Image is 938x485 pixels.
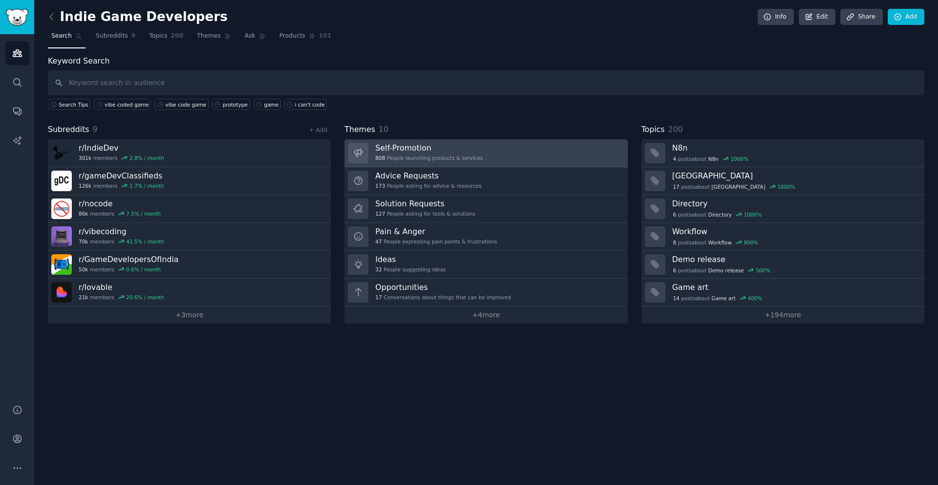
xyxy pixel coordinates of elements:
div: Conversations about things that can be improved [375,294,511,301]
a: Products101 [276,28,335,48]
span: 808 [375,154,385,161]
img: GameDevelopersOfIndia [51,254,72,275]
span: Game art [711,295,735,302]
div: members [79,238,164,245]
a: Add [888,9,924,25]
h3: [GEOGRAPHIC_DATA] [672,171,917,181]
a: [GEOGRAPHIC_DATA]17postsabout[GEOGRAPHIC_DATA]1000% [641,167,924,195]
div: game [264,101,279,108]
span: Products [279,32,305,41]
div: People launching products & services [375,154,483,161]
div: People expressing pain points & frustrations [375,238,497,245]
img: gameDevClassifieds [51,171,72,191]
a: Opportunities17Conversations about things that can be improved [344,279,627,307]
a: Search [48,28,85,48]
a: + Add [309,127,327,133]
h3: r/ lovable [79,282,164,292]
span: Themes [344,124,375,136]
a: +4more [344,307,627,324]
div: 900 % [744,239,758,246]
h3: N8n [672,143,917,153]
a: N8n4postsaboutN8n1000% [641,139,924,167]
h3: Self-Promotion [375,143,483,153]
a: Ideas32People suggesting ideas [344,251,627,279]
span: 50k [79,266,88,273]
img: lovable [51,282,72,303]
span: 6 [673,211,676,218]
div: 1000 % [744,211,762,218]
span: Directory [708,211,732,218]
span: 21k [79,294,88,301]
a: game [254,99,281,110]
span: Subreddits [96,32,128,41]
div: post s about [672,266,771,275]
span: 9 [93,125,98,134]
div: members [79,210,161,217]
h3: Advice Requests [375,171,481,181]
div: 1000 % [730,155,748,162]
img: IndieDev [51,143,72,163]
button: Search Tips [48,99,90,110]
img: vibecoding [51,226,72,247]
h3: r/ IndieDev [79,143,164,153]
div: post s about [672,154,749,163]
div: vibe code game [165,101,206,108]
div: 1.7 % / month [129,182,164,189]
img: nocode [51,198,72,219]
a: r/nocode86kmembers7.5% / month [48,195,331,223]
span: 47 [375,238,382,245]
a: Edit [799,9,835,25]
span: Search Tips [59,101,88,108]
span: 70k [79,238,88,245]
div: People asking for tools & solutions [375,210,475,217]
h3: r/ nocode [79,198,161,209]
a: +3more [48,307,331,324]
h3: Directory [672,198,917,209]
a: r/lovable21kmembers20.6% / month [48,279,331,307]
a: Directory6postsaboutDirectory1000% [641,195,924,223]
a: Solution Requests127People asking for tools & solutions [344,195,627,223]
div: 20.6 % / month [126,294,164,301]
span: Ask [245,32,256,41]
span: Topics [149,32,167,41]
a: Pain & Anger47People expressing pain points & frustrations [344,223,627,251]
h3: Demo release [672,254,917,265]
a: r/vibecoding70kmembers41.5% / month [48,223,331,251]
span: 4 [673,155,676,162]
span: Topics [641,124,665,136]
span: 14 [673,295,679,302]
div: post s about [672,238,759,247]
a: Demo release6postsaboutDemo release500% [641,251,924,279]
span: Demo release [708,267,744,274]
div: 400 % [747,295,762,302]
div: vibe coded game [105,101,149,108]
span: 101 [319,32,332,41]
a: Workflow8postsaboutWorkflow900% [641,223,924,251]
span: N8n [708,155,719,162]
div: 7.5 % / month [126,210,161,217]
h3: r/ vibecoding [79,226,164,237]
a: +194more [641,307,924,324]
a: Subreddits9 [92,28,139,48]
a: Themes [193,28,234,48]
h2: Indie Game Developers [48,9,228,25]
span: Search [51,32,72,41]
h3: r/ gameDevClassifieds [79,171,164,181]
span: 200 [171,32,184,41]
a: r/GameDevelopersOfIndia50kmembers0.6% / month [48,251,331,279]
span: 9 [131,32,136,41]
a: vibe code game [154,99,209,110]
h3: Workflow [672,226,917,237]
div: People asking for advice & resources [375,182,481,189]
div: 2.8 % / month [129,154,164,161]
input: Keyword search in audience [48,70,924,95]
a: Topics200 [146,28,187,48]
span: Themes [197,32,221,41]
h3: Opportunities [375,282,511,292]
span: Workflow [708,239,732,246]
div: post s about [672,294,763,303]
div: post s about [672,182,796,191]
label: Keyword Search [48,56,109,66]
div: members [79,154,164,161]
div: People suggesting ideas [375,266,446,273]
